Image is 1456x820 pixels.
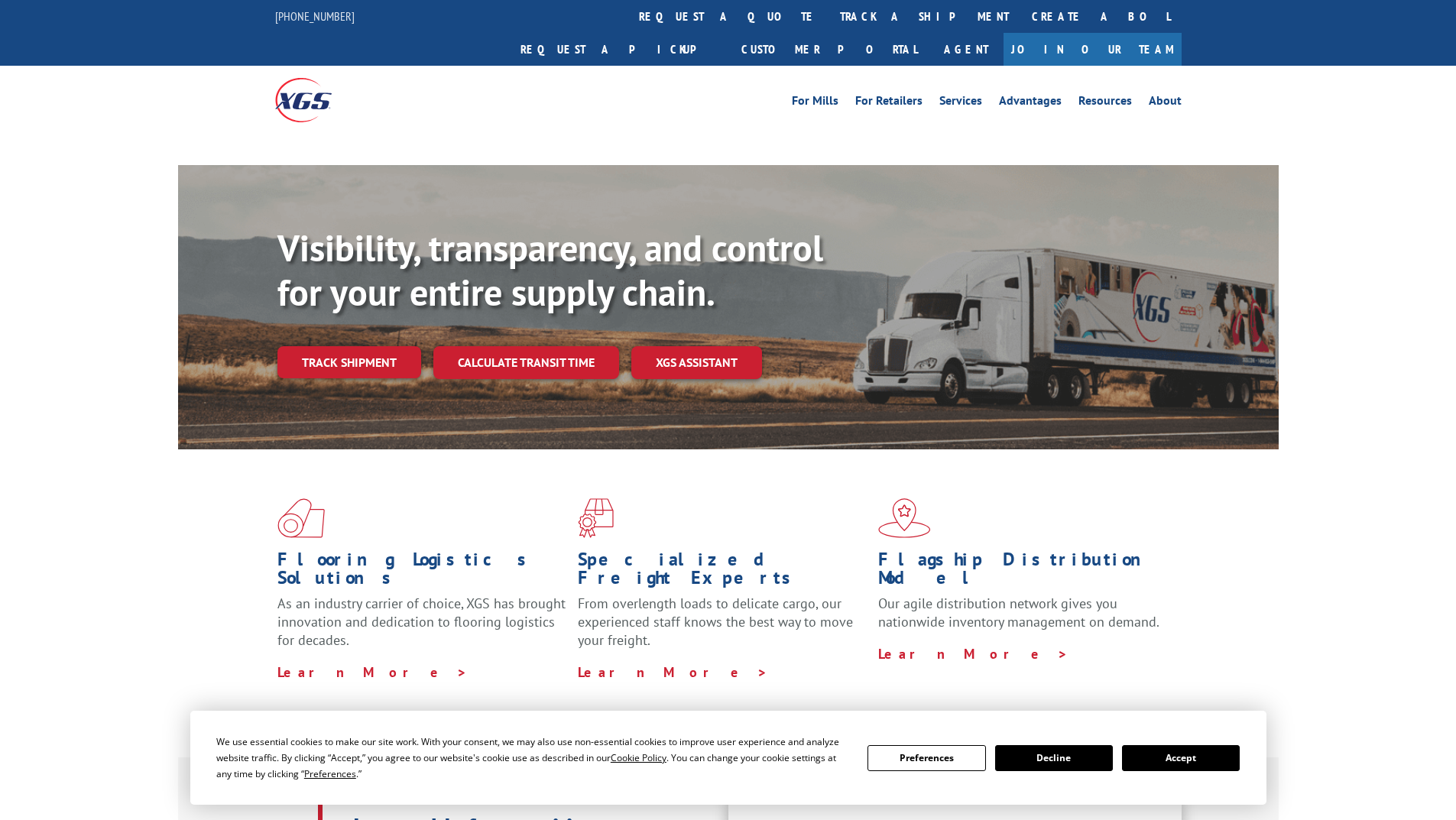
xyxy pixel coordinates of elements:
a: [PHONE_NUMBER] [275,8,355,24]
span: As an industry carrier of choice, XGS has brought innovation and dedication to flooring logistics... [277,595,566,649]
button: Accept [1122,745,1240,771]
h1: Specialized Freight Experts [578,550,867,595]
a: Request a pickup [509,33,730,66]
a: Learn More > [277,663,468,681]
a: Customer Portal [730,33,929,66]
div: We use essential cookies to make our site work. With your consent, we may also use non-essential ... [216,734,849,782]
b: Visibility, transparency, and control for your entire supply chain. [277,224,823,316]
div: Cookie Consent Prompt [190,711,1266,805]
p: From overlength loads to delicate cargo, our experienced staff knows the best way to move your fr... [578,595,867,663]
a: XGS ASSISTANT [631,346,762,379]
h1: Flagship Distribution Model [878,550,1167,595]
a: For Retailers [855,95,923,112]
a: Calculate transit time [433,346,619,379]
button: Decline [995,745,1113,771]
a: About [1149,95,1182,112]
a: Learn More > [578,663,768,681]
button: Preferences [867,745,985,771]
span: Our agile distribution network gives you nationwide inventory management on demand. [878,595,1159,630]
a: Learn More > [878,645,1068,663]
img: xgs-icon-focused-on-flooring-red [578,498,614,538]
a: Agent [929,33,1004,66]
img: xgs-icon-total-supply-chain-intelligence-red [277,498,325,538]
a: Services [939,95,982,112]
a: Resources [1078,95,1132,112]
h1: Flooring Logistics Solutions [277,550,566,595]
img: xgs-icon-flagship-distribution-model-red [878,498,931,538]
span: Cookie Policy [611,751,666,764]
a: Advantages [999,95,1062,112]
a: Track shipment [277,346,421,378]
span: Preferences [304,767,356,780]
a: Join Our Team [1004,33,1182,66]
a: For Mills [792,95,838,112]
